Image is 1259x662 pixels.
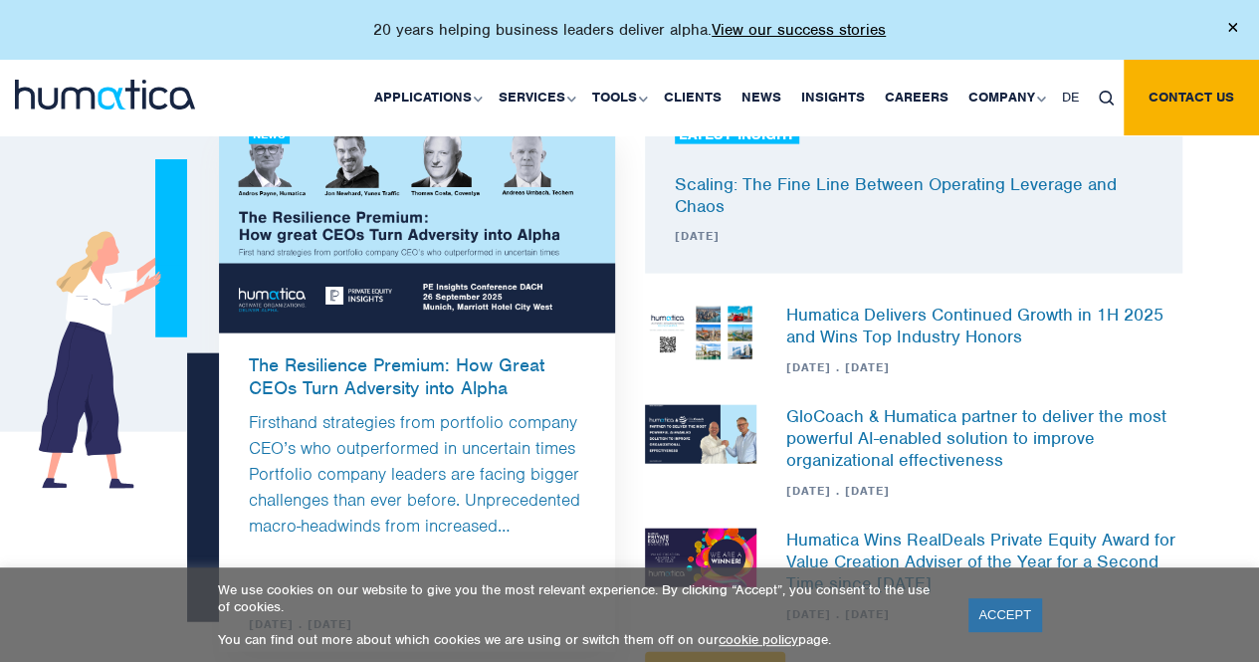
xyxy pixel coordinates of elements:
[1124,60,1259,135] a: Contact us
[249,411,580,537] a: Firsthand strategies from portfolio company CEO’s who outperformed in uncertain times Portfolio c...
[786,483,1182,499] span: [DATE] . [DATE]
[786,529,1175,594] a: Humatica Wins RealDeals Private Equity Award for Value Creation Adviser of the Year for a Second ...
[958,60,1052,135] a: Company
[373,20,886,40] p: 20 years helping business leaders deliver alpha.
[489,60,582,135] a: Services
[712,20,886,40] a: View our success stories
[364,60,489,135] a: Applications
[645,405,757,464] img: News
[582,60,654,135] a: Tools
[219,333,615,399] a: The Resilience Premium: How Great CEOs Turn Adversity into Alpha
[1052,60,1089,135] a: DE
[675,228,1123,244] span: [DATE]
[219,124,615,333] img: blog1
[786,405,1166,471] a: GloCoach & Humatica partner to deliver the most powerful AI-enabled solution to improve organizat...
[645,529,757,587] img: News
[1099,91,1114,106] img: search_icon
[875,60,958,135] a: Careers
[719,631,798,648] a: cookie policy
[786,359,1182,375] span: [DATE] . [DATE]
[675,173,1117,217] a: Scaling: The Fine Line Between Operating Leverage and Chaos
[791,60,875,135] a: Insights
[645,304,757,362] img: News
[218,581,944,615] p: We use cookies on our website to give you the most relevant experience. By clicking “Accept”, you...
[39,159,188,488] img: newsgirl
[15,80,195,110] img: logo
[654,60,732,135] a: Clients
[786,304,1163,347] a: Humatica Delivers Continued Growth in 1H 2025 and Wins Top Industry Honors
[968,598,1041,631] a: ACCEPT
[732,60,791,135] a: News
[1062,89,1079,106] span: DE
[218,631,944,648] p: You can find out more about which cookies we are using or switch them off on our page.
